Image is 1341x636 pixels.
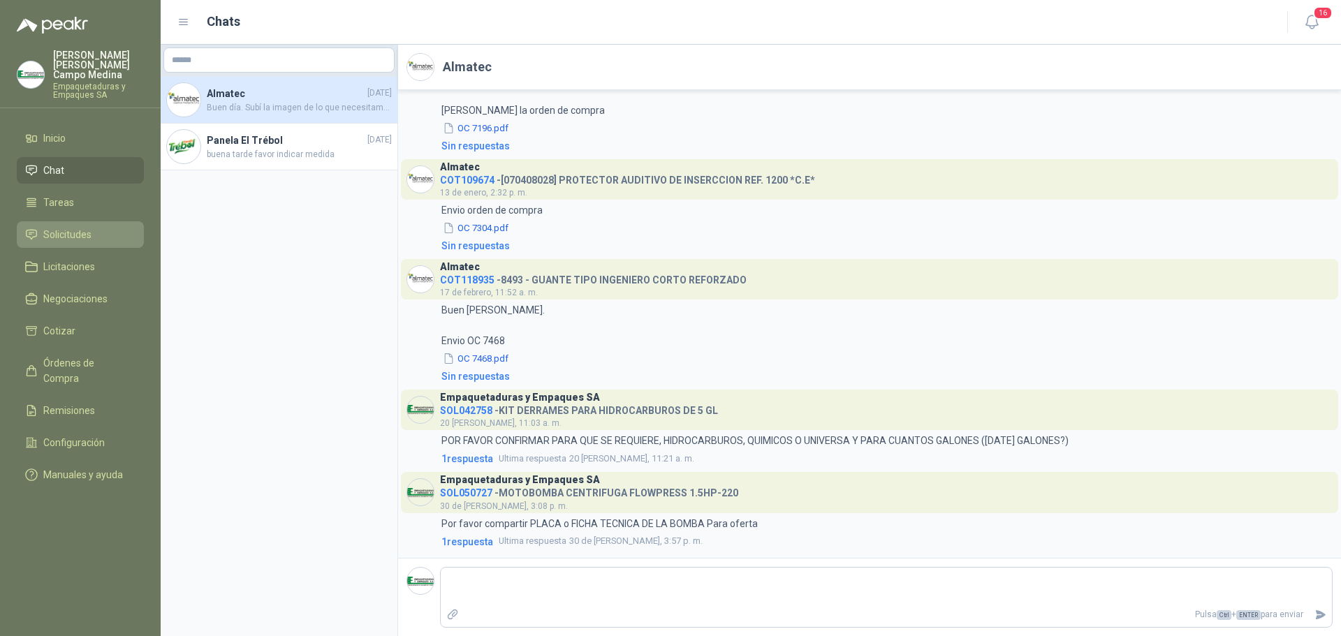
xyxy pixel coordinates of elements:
[441,202,543,218] p: Envio orden de compra
[440,175,494,186] span: COT109674
[441,238,510,253] div: Sin respuestas
[207,101,392,114] span: Buen día. Subí la imagen de lo que necesitamos o algo parecido
[43,435,105,450] span: Configuración
[440,501,568,511] span: 30 de [PERSON_NAME], 3:08 p. m.
[464,602,1310,627] p: Pulsa + para enviar
[441,72,605,118] p: Buenos [PERSON_NAME]. [PERSON_NAME] la orden de compra
[440,418,562,428] span: 20 [PERSON_NAME], 11:03 a. m.
[43,467,123,482] span: Manuales y ayuda
[43,323,75,339] span: Cotizar
[17,253,144,280] a: Licitaciones
[17,61,44,88] img: Company Logo
[17,125,144,151] a: Inicio
[43,131,66,146] span: Inicio
[17,17,88,34] img: Logo peakr
[441,516,758,531] p: Por favor compartir PLACA o FICHA TECNICA DE LA BOMBA Para oferta
[499,534,703,548] span: 30 de [PERSON_NAME], 3:57 p. m.
[407,166,434,193] img: Company Logo
[1309,602,1332,627] button: Enviar
[167,130,200,163] img: Company Logo
[439,369,1333,384] a: Sin respuestas
[17,221,144,248] a: Solicitudes
[207,133,365,148] h4: Panela El Trébol
[440,288,538,297] span: 17 de febrero, 11:52 a. m.
[53,50,144,80] p: [PERSON_NAME] [PERSON_NAME] Campo Medina
[441,138,510,154] div: Sin respuestas
[43,163,64,178] span: Chat
[207,86,365,101] h4: Almatec
[499,452,694,466] span: 20 [PERSON_NAME], 11:21 a. m.
[167,83,200,117] img: Company Logo
[17,461,144,488] a: Manuales y ayuda
[407,397,434,423] img: Company Logo
[17,429,144,456] a: Configuración
[161,77,397,124] a: Company LogoAlmatec[DATE]Buen día. Subí la imagen de lo que necesitamos o algo parecido
[1217,610,1231,620] span: Ctrl
[407,54,434,80] img: Company Logo
[440,271,747,284] h4: - 8493 - GUANTE TIPO INGENIERO CORTO REFORZADO
[440,487,492,498] span: SOL050727
[17,397,144,424] a: Remisiones
[17,189,144,216] a: Tareas
[43,227,91,242] span: Solicitudes
[499,452,566,466] span: Ultima respuesta
[367,133,392,147] span: [DATE]
[443,57,492,77] h2: Almatec
[1236,610,1261,620] span: ENTER
[17,286,144,312] a: Negociaciones
[441,351,510,366] button: OC 7468.pdf
[440,405,492,416] span: SOL042758
[43,195,74,210] span: Tareas
[439,534,1333,549] a: 1respuestaUltima respuesta30 de [PERSON_NAME], 3:57 p. m.
[1299,10,1324,35] button: 16
[440,263,480,271] h3: Almatec
[439,138,1333,154] a: Sin respuestas
[441,602,464,627] label: Adjuntar archivos
[441,451,493,466] span: 1 respuesta
[17,157,144,184] a: Chat
[17,318,144,344] a: Cotizar
[440,163,480,171] h3: Almatec
[439,238,1333,253] a: Sin respuestas
[407,568,434,594] img: Company Logo
[207,12,240,31] h1: Chats
[441,302,545,348] p: Buen [PERSON_NAME]. Envio OC 7468
[441,433,1069,448] p: POR FAVOR CONFIRMAR PARA QUE SE REQUIERE, HIDROCARBUROS, QUIMICOS O UNIVERSA Y PARA CUANTOS GALON...
[441,121,510,135] button: OC 7196.pdf
[17,350,144,392] a: Órdenes de Compra
[43,291,108,306] span: Negociaciones
[367,87,392,100] span: [DATE]
[441,221,510,235] button: OC 7304.pdf
[441,534,493,549] span: 1 respuesta
[43,355,131,386] span: Órdenes de Compra
[207,148,392,161] span: buena tarde favor indicar medida
[43,403,95,418] span: Remisiones
[499,534,566,548] span: Ultima respuesta
[43,259,95,274] span: Licitaciones
[407,266,434,293] img: Company Logo
[1313,6,1333,20] span: 16
[53,82,144,99] p: Empaquetaduras y Empaques SA
[407,479,434,505] img: Company Logo
[439,451,1333,466] a: 1respuestaUltima respuesta20 [PERSON_NAME], 11:21 a. m.
[440,476,600,484] h3: Empaquetaduras y Empaques SA
[440,401,718,415] h4: - KIT DERRAMES PARA HIDROCARBUROS DE 5 GL
[441,369,510,384] div: Sin respuestas
[440,171,815,184] h4: - [070408028] PROTECTOR AUDITIVO DE INSERCCION REF. 1200 *C.E*
[440,394,600,401] h3: Empaquetaduras y Empaques SA
[161,124,397,170] a: Company LogoPanela El Trébol[DATE]buena tarde favor indicar medida
[440,188,527,198] span: 13 de enero, 2:32 p. m.
[440,484,738,497] h4: - MOTOBOMBA CENTRIFUGA FLOWPRESS 1.5HP-220
[440,274,494,286] span: COT118935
